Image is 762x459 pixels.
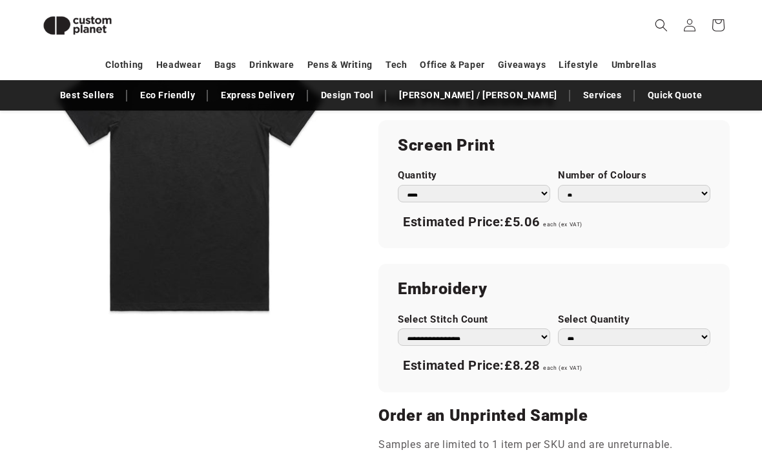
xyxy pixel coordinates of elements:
a: Giveaways [498,54,546,76]
a: Lifestyle [559,54,598,76]
img: Custom Planet [32,5,123,46]
label: Quantity [398,170,550,182]
label: Select Stitch Count [398,314,550,326]
a: Bags [214,54,236,76]
a: Office & Paper [420,54,484,76]
a: Design Tool [314,84,380,107]
summary: Search [647,11,675,39]
span: each (ex VAT) [543,222,582,228]
a: Best Sellers [54,84,121,107]
a: [PERSON_NAME] / [PERSON_NAME] [393,84,563,107]
p: Samples are limited to 1 item per SKU and are unreturnable. [378,436,730,455]
h2: Order an Unprinted Sample [378,406,730,427]
h2: Embroidery [398,279,710,300]
a: Express Delivery [214,84,302,107]
span: £5.06 [504,215,539,230]
span: each (ex VAT) [543,365,582,372]
h2: Screen Print [398,136,710,156]
media-gallery: Gallery Viewer [32,19,346,334]
div: Estimated Price: [398,209,710,237]
a: Tech [386,54,407,76]
div: Estimated Price: [398,353,710,380]
a: Services [577,84,628,107]
iframe: Chat Widget [697,397,762,459]
a: Quick Quote [641,84,709,107]
a: Headwear [156,54,201,76]
a: Drinkware [249,54,294,76]
a: Eco Friendly [134,84,201,107]
label: Select Quantity [558,314,710,326]
span: £8.28 [504,358,539,374]
a: Clothing [105,54,143,76]
a: Umbrellas [612,54,657,76]
a: Pens & Writing [307,54,373,76]
label: Number of Colours [558,170,710,182]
